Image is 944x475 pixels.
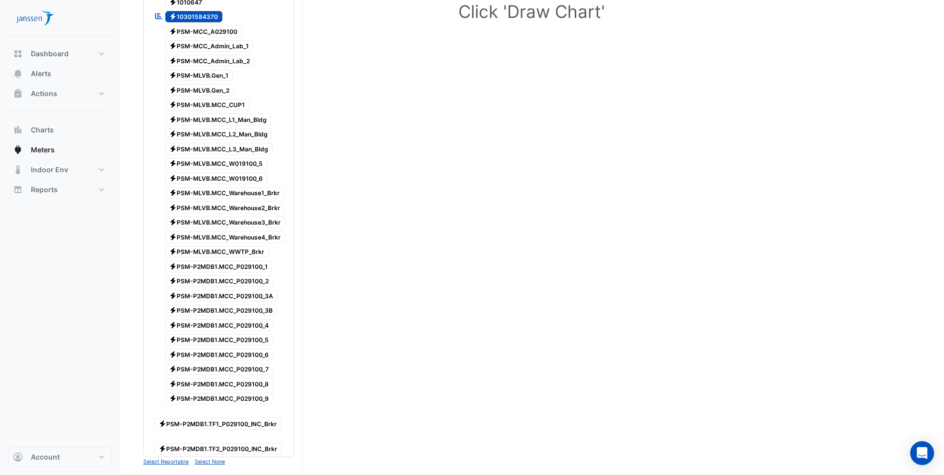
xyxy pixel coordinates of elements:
fa-icon: Electricity [169,233,177,240]
button: Select None [195,457,225,466]
fa-icon: Electricity [169,116,177,123]
fa-icon: Electricity [169,351,177,358]
fa-icon: Electricity [169,321,177,329]
span: PSM-MLVB.MCC_L3_Man_Bldg [165,143,273,155]
h1: Click 'Draw Chart' [159,1,904,22]
fa-icon: Electricity [159,420,166,427]
fa-icon: Electricity [169,248,177,255]
span: PSM-P2MDB1.MCC_P029100_7 [165,363,274,375]
button: Actions [8,84,111,104]
fa-icon: Electricity [169,365,177,373]
button: Indoor Env [8,160,111,180]
span: PSM-P2MDB1.TF2_P029100_INC_Brkr [154,443,282,455]
fa-icon: Reportable [154,12,163,20]
small: Select Reportable [143,459,189,465]
app-icon: Dashboard [13,49,23,59]
button: Charts [8,120,111,140]
fa-icon: Electricity [169,219,177,226]
app-icon: Reports [13,185,23,195]
fa-icon: Electricity [169,13,177,20]
span: PSM-MLVB.Gen_1 [165,70,233,82]
app-icon: Charts [13,125,23,135]
span: PSM-MLVB.MCC_L2_Man_Bldg [165,128,273,140]
span: Account [31,452,60,462]
fa-icon: Electricity [169,307,177,314]
button: Dashboard [8,44,111,64]
span: PSM-P2MDB1.MCC_P029100_2 [165,275,274,287]
span: PSM-MLVB.MCC_Warehouse1_Brkr [165,187,285,199]
span: PSM-MLVB.MCC_WWTP_Brkr [165,246,269,258]
span: Meters [31,145,55,155]
div: Open Intercom Messenger [910,441,934,465]
app-icon: Alerts [13,69,23,79]
span: PSM-MCC_Admin_Lab_1 [165,40,254,52]
button: Select Reportable [143,457,189,466]
fa-icon: Electricity [169,262,177,270]
span: PSM-P2MDB1.MCC_P029100_1 [165,260,273,272]
fa-icon: Electricity [169,57,177,64]
span: PSM-MLVB.Gen_2 [165,84,234,96]
span: PSM-MLVB.MCC_W019100_5 [165,158,268,170]
span: PSM-P2MDB1.MCC_P029100_3B [165,305,278,317]
span: PSM-P2MDB1.MCC_P029100_8 [165,378,274,390]
span: Reports [31,185,58,195]
button: Reports [8,180,111,200]
span: Actions [31,89,57,99]
fa-icon: Electricity [169,204,177,211]
span: PSM-MCC_Admin_Lab_2 [165,55,255,67]
span: PSM-P2MDB1.MCC_P029100_4 [165,319,274,331]
span: Indoor Env [31,165,68,175]
fa-icon: Electricity [169,86,177,94]
button: Account [8,447,111,467]
fa-icon: Electricity [169,160,177,167]
fa-icon: Electricity [169,189,177,197]
app-icon: Indoor Env [13,165,23,175]
fa-icon: Electricity [169,145,177,152]
span: Charts [31,125,54,135]
fa-icon: Electricity [169,395,177,402]
span: PSM-MLVB.MCC_CUP1 [165,99,250,111]
small: Select None [195,459,225,465]
span: Dashboard [31,49,69,59]
fa-icon: Electricity [169,72,177,79]
fa-icon: Electricity [169,277,177,285]
span: PSM-P2MDB1.MCC_P029100_6 [165,349,274,360]
app-icon: Meters [13,145,23,155]
fa-icon: Electricity [159,445,166,453]
span: PSM-P2MDB1.MCC_P029100_9 [165,393,274,405]
fa-icon: Electricity [169,101,177,109]
span: PSM-MLVB.MCC_Warehouse4_Brkr [165,231,286,243]
fa-icon: Electricity [169,27,177,35]
fa-icon: Electricity [169,174,177,182]
span: PSM-MCC_A029100 [165,25,242,37]
span: PSM-MLVB.MCC_W019100_6 [165,172,268,184]
fa-icon: Electricity [169,292,177,299]
fa-icon: Electricity [169,336,177,344]
fa-icon: Electricity [169,380,177,387]
span: PSM-MLVB.MCC_L1_Man_Bldg [165,114,272,125]
img: Company Logo [12,8,57,28]
span: 10301584370 [165,11,223,23]
span: PSM-MLVB.MCC_Warehouse3_Brkr [165,217,286,229]
fa-icon: Electricity [169,130,177,138]
fa-icon: Electricity [169,42,177,50]
app-icon: Actions [13,89,23,99]
span: Alerts [31,69,51,79]
span: PSM-MLVB.MCC_Warehouse2_Brkr [165,202,285,214]
span: PSM-P2MDB1.MCC_P029100_3A [165,290,278,302]
button: Alerts [8,64,111,84]
span: PSM-P2MDB1.MCC_P029100_5 [165,334,274,346]
span: PSM-P2MDB1.TF1_P029100_INC_Brkr [154,418,281,430]
button: Meters [8,140,111,160]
